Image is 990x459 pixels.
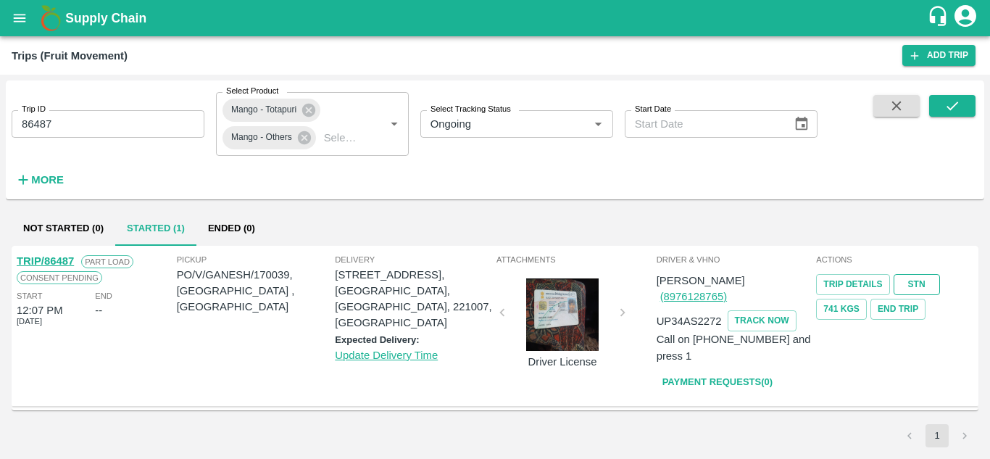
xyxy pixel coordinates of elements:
button: Not Started (0) [12,211,115,246]
span: End [95,289,112,302]
span: Driver & VHNo [657,253,814,266]
span: Pickup [177,253,336,266]
b: Supply Chain [65,11,146,25]
img: logo [36,4,65,33]
div: account of current user [952,3,978,33]
div: -- [95,302,102,318]
span: [DATE] [17,315,42,328]
a: Add Trip [902,45,976,66]
span: Consent Pending [17,271,102,284]
input: Start Date [625,110,783,138]
button: Choose date [788,110,815,138]
a: Supply Chain [65,8,927,28]
button: open drawer [3,1,36,35]
span: Delivery [335,253,494,266]
button: page 1 [925,424,949,447]
strong: More [31,174,64,186]
input: Select Tracking Status [425,115,566,133]
button: TRACK NOW [728,310,796,331]
span: Attachments [496,253,654,266]
div: 12:07 PM [17,302,63,318]
div: Trips (Fruit Movement) [12,46,128,65]
span: Part Load [81,255,133,268]
p: Call on [PHONE_NUMBER] and press 1 [657,331,814,364]
a: Update Delivery Time [335,350,438,361]
span: Mango - Totapuri [222,102,305,117]
button: Started (1) [115,211,196,246]
p: [STREET_ADDRESS], [GEOGRAPHIC_DATA], [GEOGRAPHIC_DATA], 221007, [GEOGRAPHIC_DATA] [335,267,494,331]
span: Actions [816,253,973,266]
label: Start Date [635,104,671,115]
label: Select Tracking Status [430,104,511,115]
div: Mango - Others [222,126,316,149]
label: Expected Delivery: [335,334,419,345]
a: (8976128765) [660,291,727,302]
button: Open [385,115,404,133]
label: Trip ID [22,104,46,115]
a: TRIP/86487 [17,255,74,267]
button: More [12,168,67,192]
button: Open [588,115,607,133]
span: [PERSON_NAME] [657,275,745,286]
div: customer-support [927,5,952,31]
a: Payment Requests(0) [657,370,778,395]
label: Select Product [226,86,278,97]
input: Enter Trip ID [12,110,204,138]
a: Trip Details [816,274,889,295]
a: STN [894,274,940,295]
p: UP34AS2272 [657,313,722,329]
nav: pagination navigation [896,424,978,447]
button: Tracking Url [870,299,925,320]
div: Mango - Totapuri [222,99,320,122]
span: Start [17,289,42,302]
button: 741 Kgs [816,299,867,320]
button: Ended (0) [196,211,267,246]
p: PO/V/GANESH/170039, [GEOGRAPHIC_DATA] , [GEOGRAPHIC_DATA] [177,267,336,315]
input: Select Product [318,128,362,147]
span: Mango - Others [222,130,301,145]
p: Driver License [508,354,617,370]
